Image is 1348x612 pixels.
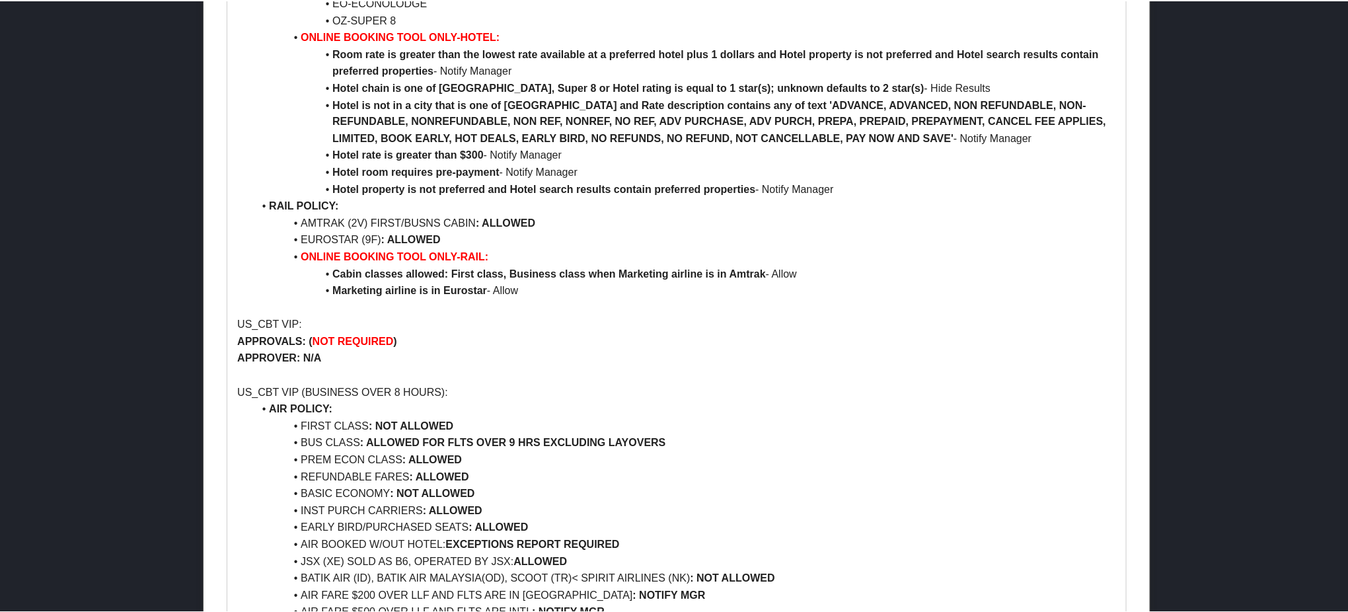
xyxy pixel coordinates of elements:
[253,451,1116,468] li: PREM ECON CLASS
[253,79,1116,96] li: - Hide Results
[360,436,666,447] strong: : ALLOWED FOR FLTS OVER 9 HRS EXCLUDING LAYOVERS
[369,420,453,431] strong: : NOT ALLOWED
[253,265,1116,282] li: - Allow
[468,521,528,532] strong: : ALLOWED
[332,166,500,177] strong: Hotel room requires pre-payment
[332,98,1109,143] strong: Hotel is not in a city that is one of [GEOGRAPHIC_DATA] and Rate description contains any of text...
[253,214,1116,231] li: AMTRAK (2V) FIRST/BUSNS CABIN
[237,315,1116,332] p: US_CBT VIP:
[309,335,312,346] strong: (
[253,231,1116,248] li: EUROSTAR (9F)
[253,146,1116,163] li: - Notify Manager
[253,553,1116,570] li: JSX (XE) SOLD AS B6, OPERATED BY JSX:
[332,284,487,295] strong: Marketing airline is in Eurostar
[332,183,755,194] strong: Hotel property is not preferred and Hotel search results contain preferred properties
[633,589,706,600] strong: : NOTIFY MGR
[253,180,1116,198] li: - Notify Manager
[301,30,500,42] strong: ONLINE BOOKING TOOL ONLY-HOTEL:
[253,569,1116,586] li: BATIK AIR (ID), BATIK AIR MALAYSIA(OD), SCOOT (TR)< SPIRIT AIRLINES (NK)
[381,233,441,245] strong: : ALLOWED
[253,96,1116,147] li: - Notify Manager
[269,402,332,414] strong: AIR POLICY:
[253,417,1116,434] li: FIRST CLASS
[690,572,774,583] strong: : NOT ALLOWED
[253,434,1116,451] li: BUS CLASS
[513,555,567,566] strong: ALLOWED
[253,502,1116,519] li: INST PURCH CARRIERS
[402,453,462,465] strong: : ALLOWED
[253,282,1116,299] li: - Allow
[410,471,469,482] strong: : ALLOWED
[423,504,482,516] strong: : ALLOWED
[445,538,619,549] strong: EXCEPTIONS REPORT REQUIRED
[476,217,535,228] strong: : ALLOWED
[253,163,1116,180] li: - Notify Manager
[253,11,1116,28] li: OZ-SUPER 8
[237,335,306,346] strong: APPROVALS:
[332,81,924,93] strong: Hotel chain is one of [GEOGRAPHIC_DATA], Super 8 or Hotel rating is equal to 1 star(s); unknown d...
[269,200,338,211] strong: RAIL POLICY:
[390,487,474,498] strong: : NOT ALLOWED
[253,45,1116,79] li: - Notify Manager
[393,335,396,346] strong: )
[253,468,1116,485] li: REFUNDABLE FARES
[253,484,1116,502] li: BASIC ECONOMY
[332,48,1102,76] strong: Room rate is greater than the lowest rate available at a preferred hotel plus 1 dollars and Hotel...
[313,335,394,346] strong: NOT REQUIRED
[253,535,1116,553] li: AIR BOOKED W/OUT HOTEL:
[237,383,1116,401] p: US_CBT VIP (BUSINESS OVER 8 HOURS):
[332,268,766,279] strong: Cabin classes allowed: First class, Business class when Marketing airline is in Amtrak
[253,586,1116,603] li: AIR FARE $200 OVER LLF AND FLTS ARE IN [GEOGRAPHIC_DATA]
[253,518,1116,535] li: EARLY BIRD/PURCHASED SEATS
[237,352,321,363] strong: APPROVER: N/A
[301,250,488,262] strong: ONLINE BOOKING TOOL ONLY-RAIL:
[332,149,484,160] strong: Hotel rate is greater than $300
